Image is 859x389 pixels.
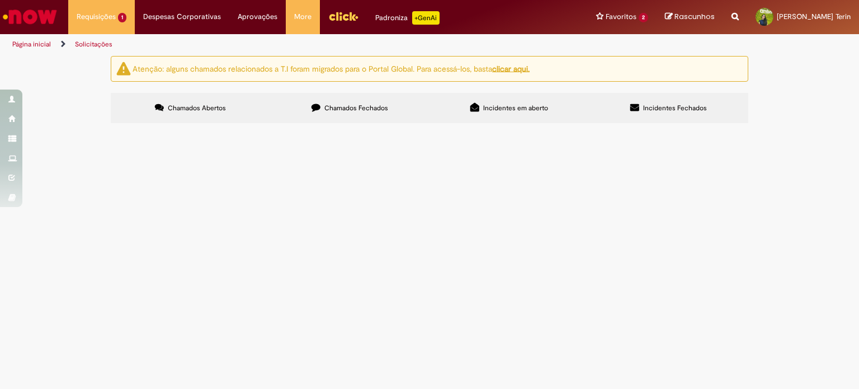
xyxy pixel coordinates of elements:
a: clicar aqui. [492,63,530,73]
ul: Trilhas de página [8,34,564,55]
p: +GenAi [412,11,440,25]
span: Favoritos [606,11,636,22]
span: Chamados Abertos [168,104,226,113]
img: ServiceNow [1,6,59,28]
span: [PERSON_NAME] Terin [777,12,851,21]
a: Página inicial [12,40,51,49]
div: Padroniza [375,11,440,25]
span: Incidentes em aberto [483,104,548,113]
span: Aprovações [238,11,277,22]
a: Rascunhos [665,12,715,22]
ng-bind-html: Atenção: alguns chamados relacionados a T.I foram migrados para o Portal Global. Para acessá-los,... [133,63,530,73]
span: More [294,11,311,22]
span: Rascunhos [674,11,715,22]
a: Solicitações [75,40,112,49]
span: Despesas Corporativas [143,11,221,22]
span: Requisições [77,11,116,22]
span: 2 [639,13,648,22]
span: Chamados Fechados [324,104,388,113]
span: Incidentes Fechados [643,104,707,113]
span: 1 [118,13,126,22]
img: click_logo_yellow_360x200.png [328,8,358,25]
